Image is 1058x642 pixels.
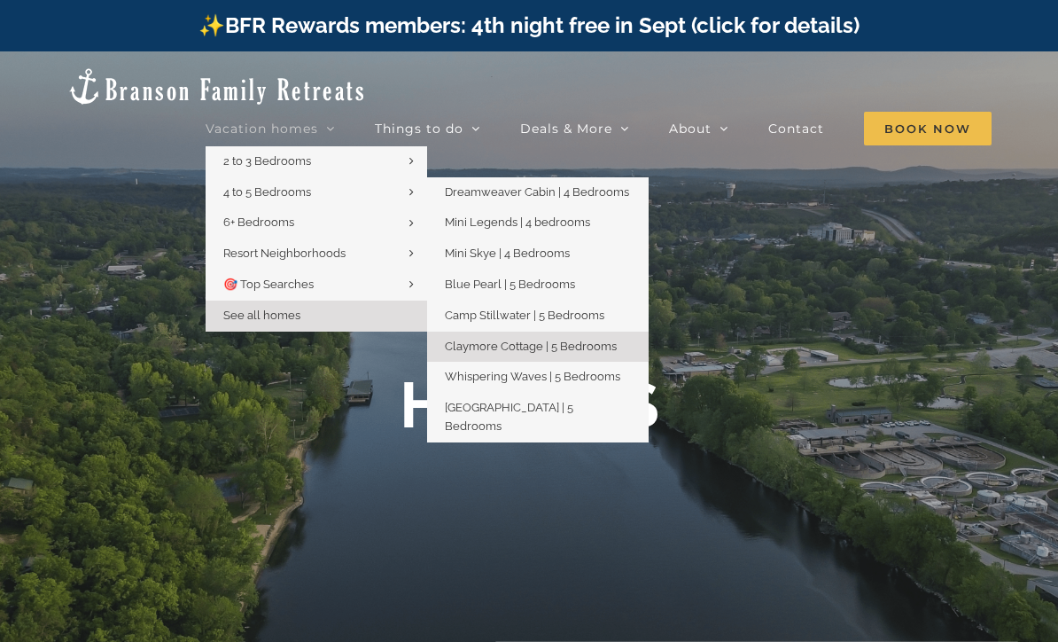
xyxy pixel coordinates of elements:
[427,393,649,442] a: [GEOGRAPHIC_DATA] | 5 Bedrooms
[669,111,728,146] a: About
[198,12,860,38] a: ✨BFR Rewards members: 4th night free in Sept (click for details)
[445,370,620,383] span: Whispering Waves | 5 Bedrooms
[427,362,649,393] a: Whispering Waves | 5 Bedrooms
[206,146,427,177] a: 2 to 3 Bedrooms
[223,154,311,168] span: 2 to 3 Bedrooms
[445,247,570,260] span: Mini Skye | 4 Bedrooms
[669,122,712,135] span: About
[206,207,427,239] a: 6+ Bedrooms
[520,122,612,135] span: Deals & More
[427,239,649,270] a: Mini Skye | 4 Bedrooms
[223,247,346,260] span: Resort Neighborhoods
[223,185,311,199] span: 4 to 5 Bedrooms
[864,112,992,145] span: Book Now
[445,340,617,353] span: Claymore Cottage | 5 Bedrooms
[206,301,427,332] a: See all homes
[427,301,649,332] a: Camp Stillwater | 5 Bedrooms
[223,309,300,322] span: See all homes
[427,207,649,239] a: Mini Legends | 4 bedrooms
[427,270,649,301] a: Blue Pearl | 5 Bedrooms
[520,111,629,146] a: Deals & More
[223,215,294,229] span: 6+ Bedrooms
[445,215,590,229] span: Mini Legends | 4 bedrooms
[427,332,649,363] a: Claymore Cottage | 5 Bedrooms
[445,185,629,199] span: Dreamweaver Cabin | 4 Bedrooms
[445,309,604,322] span: Camp Stillwater | 5 Bedrooms
[768,122,824,135] span: Contact
[206,239,427,270] a: Resort Neighborhoods
[768,111,824,146] a: Contact
[206,270,427,301] a: 🎯 Top Searches
[375,111,480,146] a: Things to do
[445,278,575,291] span: Blue Pearl | 5 Bedrooms
[206,111,992,146] nav: Main Menu
[375,122,463,135] span: Things to do
[400,290,659,442] b: OUR HOUSES
[864,111,992,146] a: Book Now
[223,278,314,291] span: 🎯 Top Searches
[445,401,573,433] span: [GEOGRAPHIC_DATA] | 5 Bedrooms
[206,122,318,135] span: Vacation homes
[206,177,427,208] a: 4 to 5 Bedrooms
[66,67,367,106] img: Branson Family Retreats Logo
[427,177,649,208] a: Dreamweaver Cabin | 4 Bedrooms
[206,111,335,146] a: Vacation homes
